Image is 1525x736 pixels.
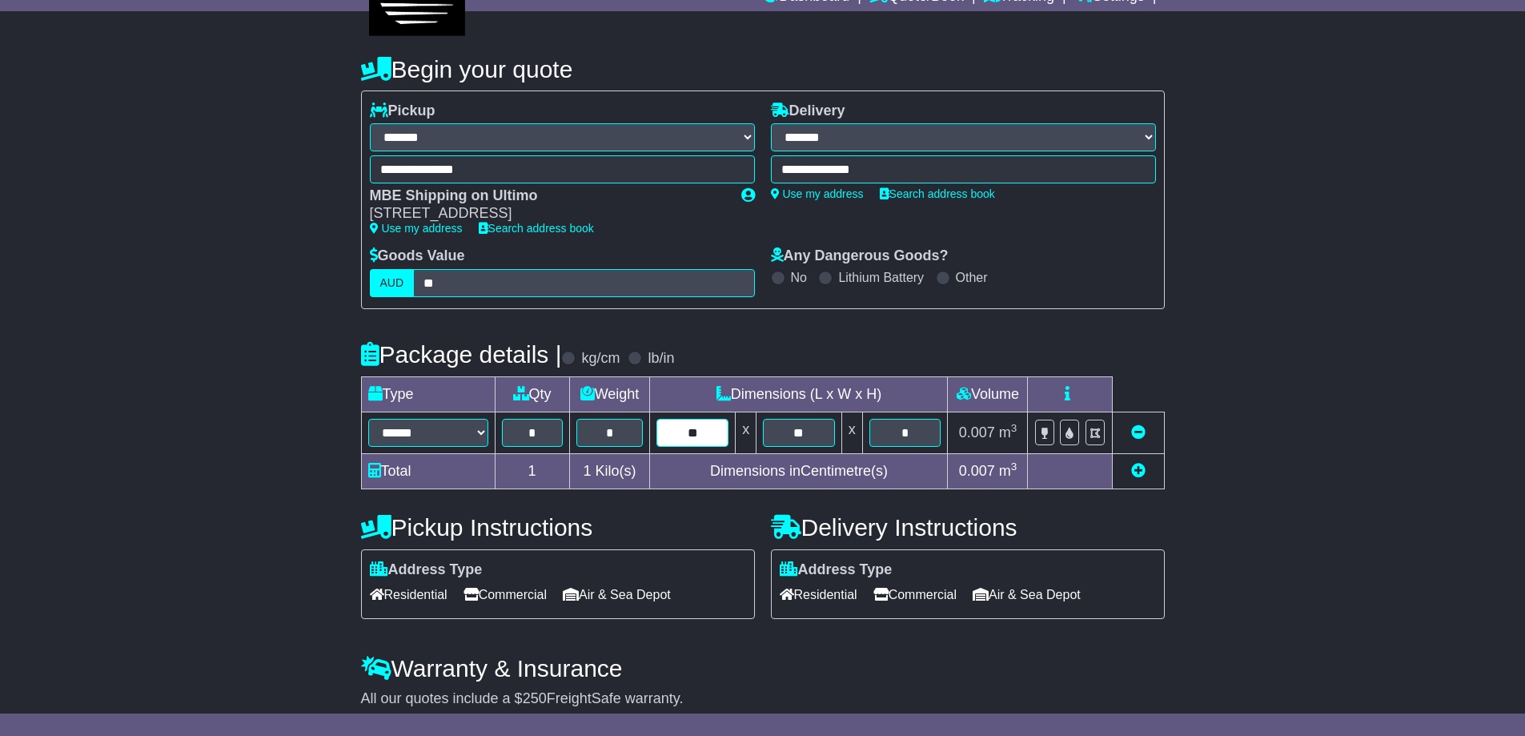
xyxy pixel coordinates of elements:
[999,463,1017,479] span: m
[973,582,1081,607] span: Air & Sea Depot
[361,376,495,412] td: Type
[841,412,862,453] td: x
[370,205,725,223] div: [STREET_ADDRESS]
[370,187,725,205] div: MBE Shipping on Ultimo
[370,561,483,579] label: Address Type
[370,582,447,607] span: Residential
[771,187,864,200] a: Use my address
[650,376,948,412] td: Dimensions (L x W x H)
[873,582,957,607] span: Commercial
[791,270,807,285] label: No
[948,376,1028,412] td: Volume
[361,655,1165,682] h4: Warranty & Insurance
[495,453,569,489] td: 1
[370,269,415,297] label: AUD
[771,247,949,265] label: Any Dangerous Goods?
[838,270,924,285] label: Lithium Battery
[361,514,755,541] h4: Pickup Instructions
[771,514,1165,541] h4: Delivery Instructions
[780,582,857,607] span: Residential
[361,690,1165,708] div: All our quotes include a $ FreightSafe warranty.
[648,350,674,368] label: lb/in
[650,453,948,489] td: Dimensions in Centimetre(s)
[370,247,465,265] label: Goods Value
[583,463,591,479] span: 1
[569,376,650,412] td: Weight
[736,412,756,453] td: x
[479,222,594,235] a: Search address book
[959,424,995,440] span: 0.007
[370,103,435,120] label: Pickup
[956,270,988,285] label: Other
[581,350,620,368] label: kg/cm
[780,561,893,579] label: Address Type
[771,103,845,120] label: Delivery
[880,187,995,200] a: Search address book
[361,453,495,489] td: Total
[523,690,547,706] span: 250
[1011,461,1017,473] sup: 3
[563,582,671,607] span: Air & Sea Depot
[569,453,650,489] td: Kilo(s)
[999,424,1017,440] span: m
[370,222,463,235] a: Use my address
[1131,463,1146,479] a: Add new item
[959,463,995,479] span: 0.007
[1131,424,1146,440] a: Remove this item
[361,341,562,368] h4: Package details |
[464,582,547,607] span: Commercial
[1011,422,1017,434] sup: 3
[361,56,1165,82] h4: Begin your quote
[495,376,569,412] td: Qty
